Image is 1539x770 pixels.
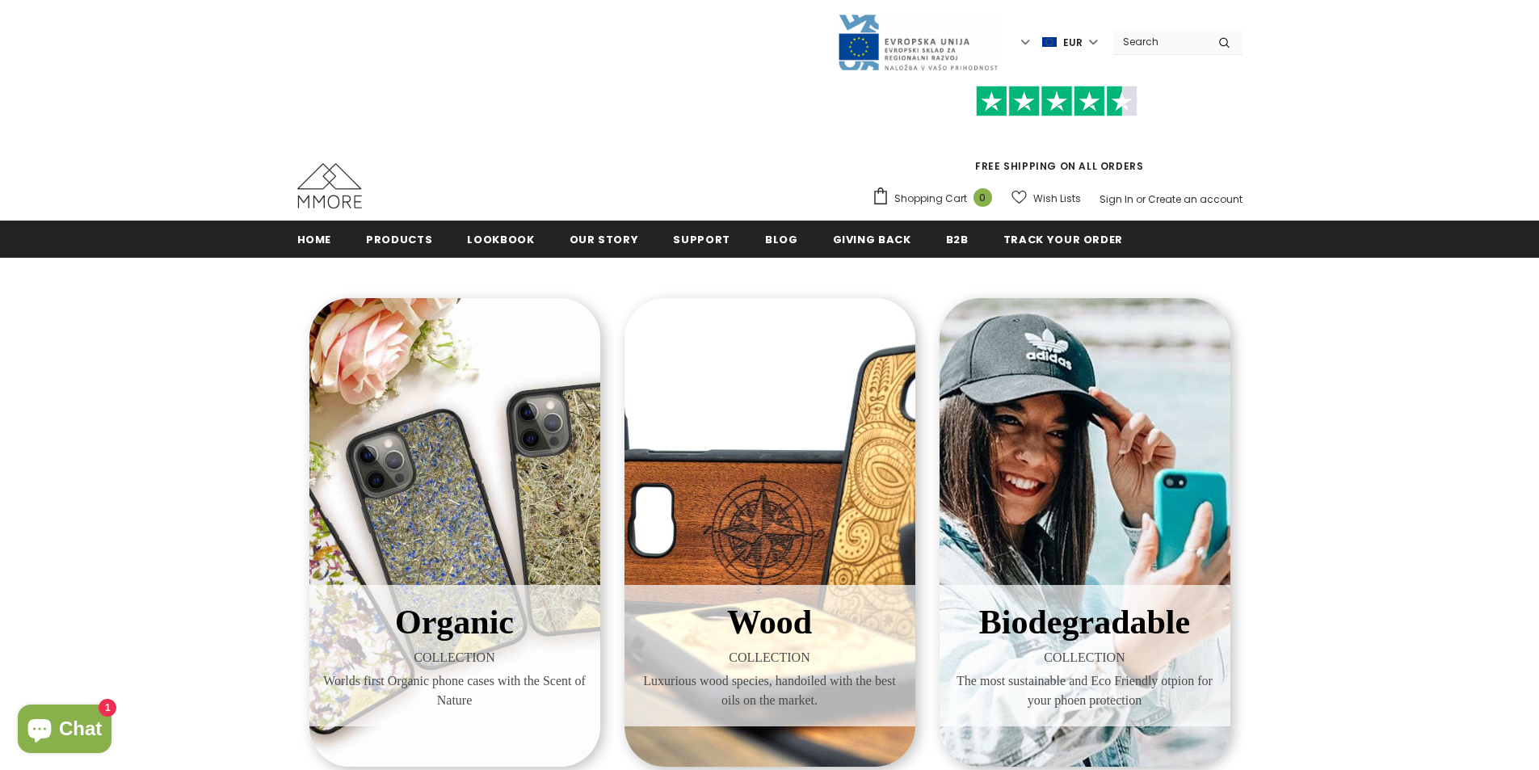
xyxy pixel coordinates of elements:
img: Trust Pilot Stars [976,86,1137,117]
span: Worlds first Organic phone cases with the Scent of Nature [322,671,588,710]
span: Blog [765,232,798,247]
span: The most sustainable and Eco Friendly otpion for your phoen protection [952,671,1218,710]
span: COLLECTION [322,648,588,667]
a: Our Story [570,221,639,257]
span: or [1136,192,1146,206]
span: Wish Lists [1033,191,1081,207]
span: support [673,232,730,247]
a: Wish Lists [1011,184,1081,212]
a: Lookbook [467,221,534,257]
span: B2B [946,232,969,247]
span: COLLECTION [637,648,903,667]
span: Track your order [1003,232,1123,247]
a: Create an account [1148,192,1243,206]
span: Products [366,232,432,247]
img: MMORE Cases [297,163,362,208]
inbox-online-store-chat: Shopify online store chat [13,705,116,757]
span: Home [297,232,332,247]
a: Javni Razpis [837,35,999,48]
span: Biodegradable [979,604,1190,641]
a: Blog [765,221,798,257]
a: Shopping Cart 0 [872,187,1000,211]
span: FREE SHIPPING ON ALL ORDERS [872,93,1243,173]
span: Wood [727,604,812,641]
a: support [673,221,730,257]
span: COLLECTION [952,648,1218,667]
iframe: Customer reviews powered by Trustpilot [872,116,1243,158]
span: Giving back [833,232,911,247]
a: Products [366,221,432,257]
span: EUR [1063,35,1083,51]
a: Home [297,221,332,257]
a: Giving back [833,221,911,257]
span: Our Story [570,232,639,247]
span: Shopping Cart [894,191,967,207]
span: 0 [973,188,992,207]
a: B2B [946,221,969,257]
span: Organic [395,604,514,641]
img: Javni Razpis [837,13,999,72]
span: Lookbook [467,232,534,247]
a: Track your order [1003,221,1123,257]
span: Luxurious wood species, handoiled with the best oils on the market. [637,671,903,710]
input: Search Site [1113,30,1206,53]
a: Sign In [1100,192,1133,206]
